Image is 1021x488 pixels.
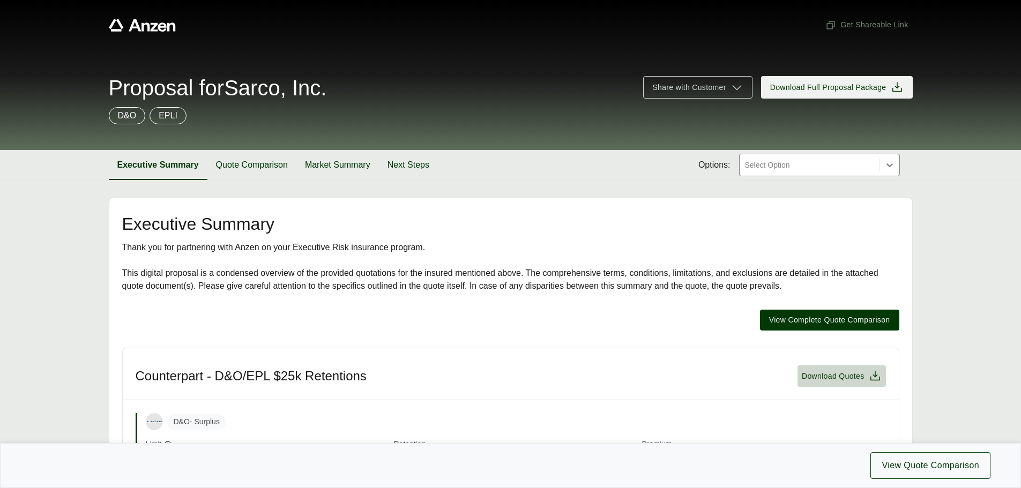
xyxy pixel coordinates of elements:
[296,150,379,180] button: Market Summary
[122,215,899,232] h2: Executive Summary
[825,19,908,31] span: Get Shareable Link
[821,15,912,35] button: Get Shareable Link
[802,371,865,382] span: Download Quotes
[136,368,367,384] h3: Counterpart - D&O/EPL $25k Retentions
[698,159,731,171] span: Options:
[159,109,177,122] p: EPLI
[882,459,979,472] span: View Quote Comparison
[109,19,176,32] a: Anzen website
[870,452,990,479] button: View Quote Comparison
[761,76,913,99] button: Download Full Proposal Package
[109,150,207,180] button: Executive Summary
[118,109,137,122] p: D&O
[798,365,886,387] button: Download Quotes
[652,82,726,93] span: Share with Customer
[146,420,162,423] img: Counterpart
[122,241,899,292] div: Thank you for partnering with Anzen on your Executive Risk insurance program. This digital propos...
[643,76,752,99] button: Share with Customer
[146,439,162,450] span: Limit
[379,150,438,180] button: Next Steps
[207,150,296,180] button: Quote Comparison
[109,77,327,99] span: Proposal for Sarco, Inc.
[642,439,886,451] span: Premium
[167,414,226,430] span: D&O - Surplus
[769,314,890,326] span: View Complete Quote Comparison
[760,310,899,331] button: View Complete Quote Comparison
[394,439,638,451] span: Retention
[770,82,886,93] span: Download Full Proposal Package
